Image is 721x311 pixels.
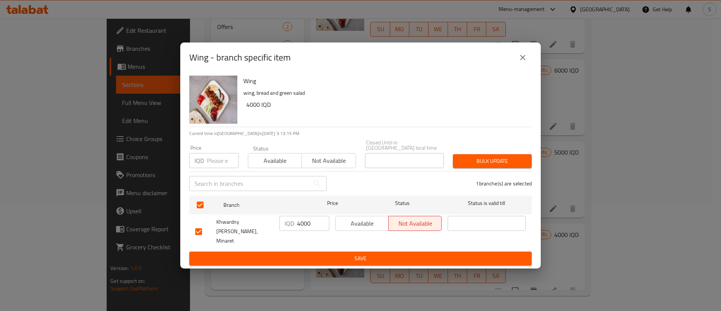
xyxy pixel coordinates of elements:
[216,217,273,246] span: Khwardny [PERSON_NAME], Minaret
[189,130,532,137] p: Current time in [GEOGRAPHIC_DATA] is [DATE] 3:13:15 PM
[364,199,442,208] span: Status
[448,199,526,208] span: Status is valid till
[514,49,532,67] button: close
[189,52,291,64] h2: Wing - branch specific item
[248,153,302,168] button: Available
[251,155,299,166] span: Available
[388,216,442,231] button: Not available
[195,156,204,165] p: IQD
[453,154,532,168] button: Bulk update
[339,218,386,229] span: Available
[207,153,239,168] input: Please enter price
[189,252,532,265] button: Save
[243,76,526,86] h6: Wing
[302,153,356,168] button: Not available
[335,216,389,231] button: Available
[285,219,294,228] p: IQD
[223,200,302,210] span: Branch
[195,254,526,263] span: Save
[246,99,526,110] h6: 4000 IQD
[308,199,357,208] span: Price
[476,180,532,187] p: 1 branche(s) are selected
[392,218,439,229] span: Not available
[243,88,526,98] p: wing, bread and green salad
[189,176,309,191] input: Search in branches
[297,216,329,231] input: Please enter price
[305,155,353,166] span: Not available
[189,76,237,124] img: Wing
[459,156,526,166] span: Bulk update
